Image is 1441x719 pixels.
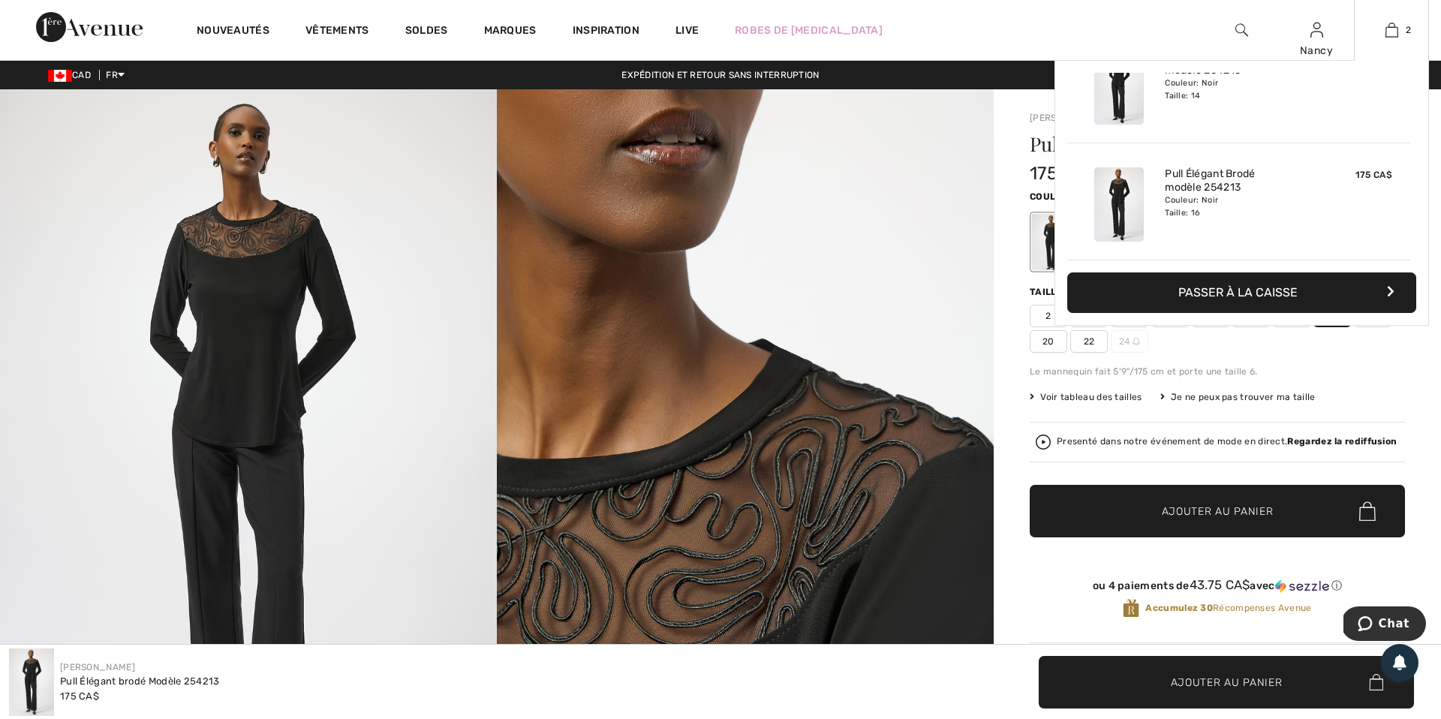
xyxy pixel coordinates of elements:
div: Presenté dans notre événement de mode en direct. [1057,437,1397,447]
a: Se connecter [1310,23,1323,37]
img: Récompenses Avenue [1123,598,1139,618]
div: Entretien [1238,643,1313,670]
div: Nancy [1280,43,1353,59]
span: 2 [1406,23,1411,37]
button: Ajouter au panier [1030,485,1405,537]
img: Pull Élégant Brodé modèle 254213 [1094,50,1144,125]
img: Sezzle [1275,579,1329,593]
a: 2 [1355,21,1428,39]
span: CAD [48,70,97,80]
span: 24 [1111,330,1148,353]
div: ou 4 paiements de avec [1030,578,1405,593]
button: Passer à la caisse [1067,272,1416,313]
img: Mes infos [1310,21,1323,39]
img: recherche [1235,21,1248,39]
span: 175 CA$ [60,690,99,702]
div: Je ne peux pas trouver ma taille [1160,390,1316,404]
a: Live [675,23,699,38]
div: Le mannequin fait 5'9"/175 cm et porte une taille 6. [1030,365,1405,378]
img: Bag.svg [1369,674,1383,690]
img: ring-m.svg [1133,338,1140,345]
div: Taille ([GEOGRAPHIC_DATA]/[GEOGRAPHIC_DATA]): [1030,285,1292,299]
img: Pull Élégant Brodé modèle 254213 [1094,167,1144,242]
div: Couleur: Noir Taille: 14 [1165,77,1313,101]
iframe: Ouvre un widget dans lequel vous pouvez chatter avec l’un de nos agents [1343,606,1426,644]
a: Robes de [MEDICAL_DATA] [735,23,883,38]
span: Ajouter au panier [1162,504,1274,519]
a: [PERSON_NAME] [1030,113,1105,123]
a: Vêtements [305,24,369,40]
strong: Regardez la rediffusion [1287,436,1397,447]
img: 1ère Avenue [36,12,143,42]
img: Canadian Dollar [48,70,72,82]
div: Pull Élégant brodé Modèle 254213 [60,674,220,689]
span: Ajouter au panier [1171,674,1283,690]
div: ou 4 paiements de43.75 CA$avecSezzle Cliquez pour en savoir plus sur Sezzle [1030,578,1405,598]
span: 22 [1070,330,1108,353]
span: Inspiration [573,24,639,40]
img: Bag.svg [1359,501,1376,521]
a: Pull Élégant Brodé modèle 254213 [1165,167,1313,194]
h1: Pull Élégant brodé Modèle 254213 [1030,134,1343,154]
strong: Accumulez 30 [1145,603,1213,613]
div: Couleur: Noir Taille: 16 [1165,194,1313,218]
div: Détails [1136,643,1198,670]
button: Ajouter au panier [1039,656,1414,708]
img: Mon panier [1385,21,1398,39]
span: 175 CA$ [1030,163,1098,184]
img: Pull &Eacute;l&eacute;gant Brod&eacute; mod&egrave;le 254213 [9,648,54,716]
span: 20 [1030,330,1067,353]
a: Nouveautés [197,24,269,40]
a: Marques [484,24,537,40]
a: Soldes [405,24,448,40]
span: FR [106,70,125,80]
div: Description [1030,643,1095,670]
span: 2 [1030,305,1067,327]
a: [PERSON_NAME] [60,662,135,672]
span: 43.75 CA$ [1190,577,1250,592]
span: Couleur: [1030,191,1078,202]
span: 175 CA$ [1355,170,1392,180]
div: Noir [1032,214,1071,270]
span: Voir tableau des tailles [1030,390,1142,404]
span: Récompenses Avenue [1145,601,1311,615]
img: Regardez la rediffusion [1036,435,1051,450]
